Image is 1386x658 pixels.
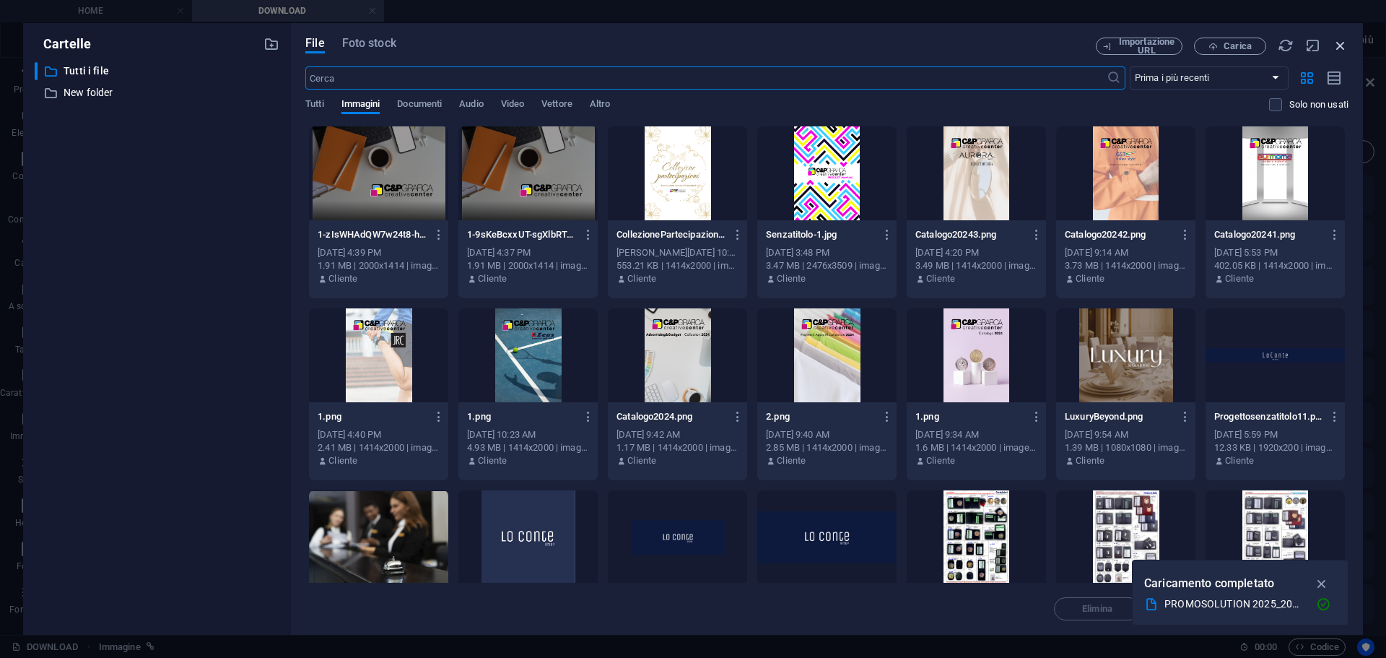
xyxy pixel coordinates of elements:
p: LuxuryBeyond.png [1065,410,1173,423]
span: Carica [1224,42,1252,51]
div: [DATE] 9:14 AM [1065,246,1187,259]
p: Cliente [478,272,507,285]
div: 553.21 KB | 1414x2000 | image/png [616,259,738,272]
div: New folder [35,84,279,102]
span: Foto stock [342,35,396,52]
div: [DATE] 5:53 PM [1214,246,1336,259]
p: Cliente [627,454,656,467]
span: Immagini [341,95,380,116]
div: 2.85 MB | 1414x2000 | image/png [766,441,888,454]
button: Carica [1194,38,1266,55]
div: [DATE] 4:39 PM [318,246,440,259]
p: Cliente [926,454,955,467]
span: Tutti [305,95,323,116]
div: 3.49 MB | 1414x2000 | image/png [915,259,1037,272]
div: [DATE] 9:34 AM [915,428,1037,441]
i: Nascondi [1305,38,1321,53]
p: Cliente [328,272,357,285]
p: Cliente [1076,454,1104,467]
i: Crea nuova cartella [263,36,279,52]
i: Ricarica [1278,38,1294,53]
div: 3.73 MB | 1414x2000 | image/png [1065,259,1187,272]
p: 1.png [467,410,575,423]
div: [DATE] 4:20 PM [915,246,1037,259]
div: [PERSON_NAME][DATE] 10:04 AM [616,246,738,259]
span: Altro [590,95,610,116]
p: Catalogo20242.png [1065,228,1173,241]
p: CollezionePartecipazioni20251.png [616,228,725,241]
p: 1-9sKeBcxxUT-sgXlbRTpHNw.png [467,228,575,241]
div: ​ [35,62,38,80]
span: Importazione URL [1117,38,1176,55]
button: Importazione URL [1096,38,1182,55]
span: Audio [459,95,483,116]
div: 3.47 MB | 2476x3509 | image/jpeg [766,259,888,272]
p: Tutti i file [64,63,253,79]
p: Cliente [627,272,656,285]
div: [DATE] 9:54 AM [1065,428,1187,441]
div: PROMOSOLUTION 2025_2026 (1)_compressed (1).pdf [1164,596,1304,612]
p: 2.png [766,410,874,423]
div: [DATE] 9:40 AM [766,428,888,441]
p: Caricamento completato [1144,574,1274,593]
div: 1.17 MB | 1414x2000 | image/png [616,441,738,454]
div: 1.6 MB | 1414x2000 | image/png [915,441,1037,454]
span: Vettore [541,95,572,116]
p: Cliente [926,272,955,285]
div: 402.05 KB | 1414x2000 | image/png [1214,259,1336,272]
p: Cliente [777,272,806,285]
p: 1-zIsWHAdQW7w24t8-hnizKg.png [318,228,426,241]
input: Cerca [305,66,1106,90]
p: Cliente [777,454,806,467]
p: 1.png [915,410,1024,423]
div: [DATE] 4:40 PM [318,428,440,441]
div: 2.41 MB | 1414x2000 | image/png [318,441,440,454]
p: Catalogo20243.png [915,228,1024,241]
span: File [305,35,324,52]
p: Cliente [1076,272,1104,285]
p: Progettosenzatitolo11.png [1214,410,1322,423]
p: Cliente [328,454,357,467]
div: 1.91 MB | 2000x1414 | image/png [318,259,440,272]
div: 1.91 MB | 2000x1414 | image/png [467,259,589,272]
div: 12.33 KB | 1920x200 | image/png [1214,441,1336,454]
p: 1.png [318,410,426,423]
div: 4.93 MB | 1414x2000 | image/png [467,441,589,454]
p: New folder [64,85,253,101]
div: [DATE] 9:42 AM [616,428,738,441]
p: Cliente [478,454,507,467]
p: Catalogo2024.png [616,410,725,423]
p: Senzatitolo-1.jpg [766,228,874,241]
p: Mostra solo i file non utilizzati sul sito web. È ancora possibile visualizzare i file aggiunti d... [1289,98,1348,111]
div: [DATE] 4:37 PM [467,246,589,259]
p: Cliente [1225,454,1254,467]
span: Documenti [397,95,442,116]
div: [DATE] 3:48 PM [766,246,888,259]
div: [DATE] 10:23 AM [467,428,589,441]
p: Cartelle [35,35,91,53]
div: [DATE] 5:59 PM [1214,428,1336,441]
div: 1.39 MB | 1080x1080 | image/png [1065,441,1187,454]
span: Video [501,95,524,116]
p: Cliente [1225,272,1254,285]
p: Catalogo20241.png [1214,228,1322,241]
